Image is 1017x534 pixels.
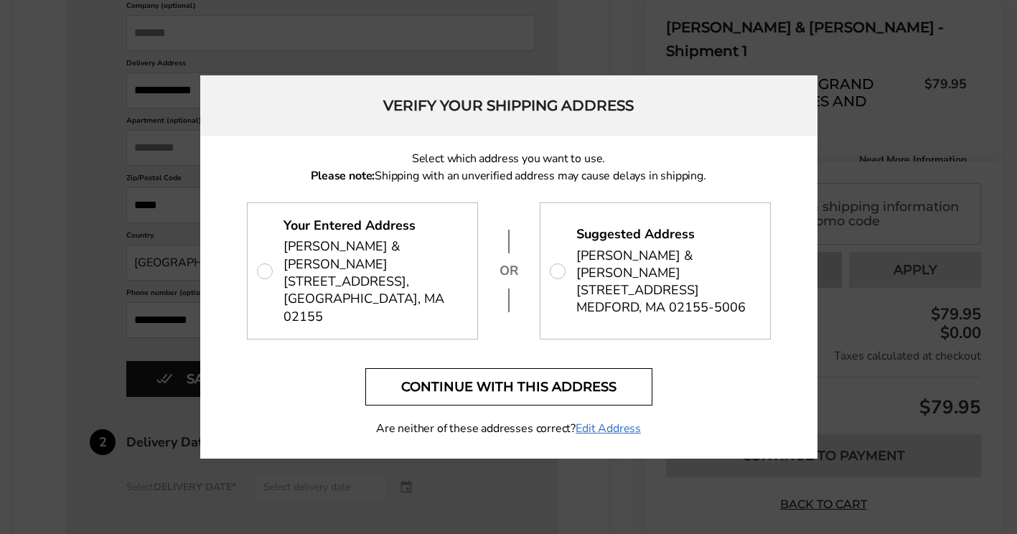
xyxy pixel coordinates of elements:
span: [PERSON_NAME] & [PERSON_NAME] [576,247,756,282]
span: [STREET_ADDRESS], [GEOGRAPHIC_DATA], MA 02155 [283,273,464,325]
strong: Your Entered Address [283,217,416,234]
strong: Suggested Address [576,225,695,243]
h2: Verify your shipping address [200,75,817,136]
p: OR [498,262,520,279]
span: [PERSON_NAME] & [PERSON_NAME] [283,238,464,273]
button: Continue with this address [365,368,652,406]
strong: Please note: [311,168,375,184]
p: Select which address you want to use. Shipping with an unverified address may cause delays in shi... [247,150,771,184]
p: Are neither of these addresses correct? [247,420,771,437]
span: [STREET_ADDRESS] MEDFORD, MA 02155-5006 [576,281,746,317]
a: Edit Address [576,420,641,437]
